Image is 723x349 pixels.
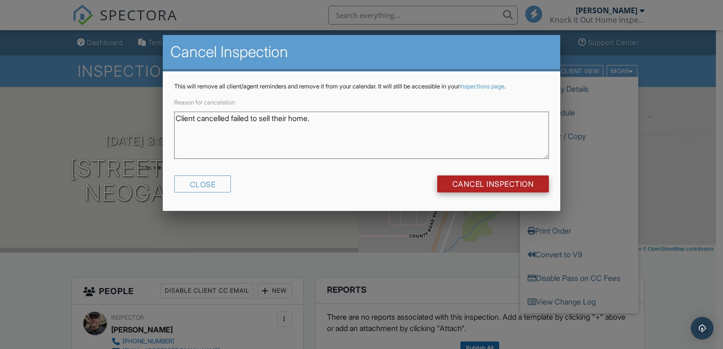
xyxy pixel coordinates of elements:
input: Cancel Inspection [437,175,549,192]
div: Close [174,175,231,192]
div: Open Intercom Messenger [691,317,714,340]
h2: Cancel Inspection [170,43,553,61]
p: This will remove all client/agent reminders and remove it from your calendar. It will still be ac... [174,83,549,90]
label: Reason for cancelation [174,99,235,106]
a: Inspections page [459,83,504,90]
